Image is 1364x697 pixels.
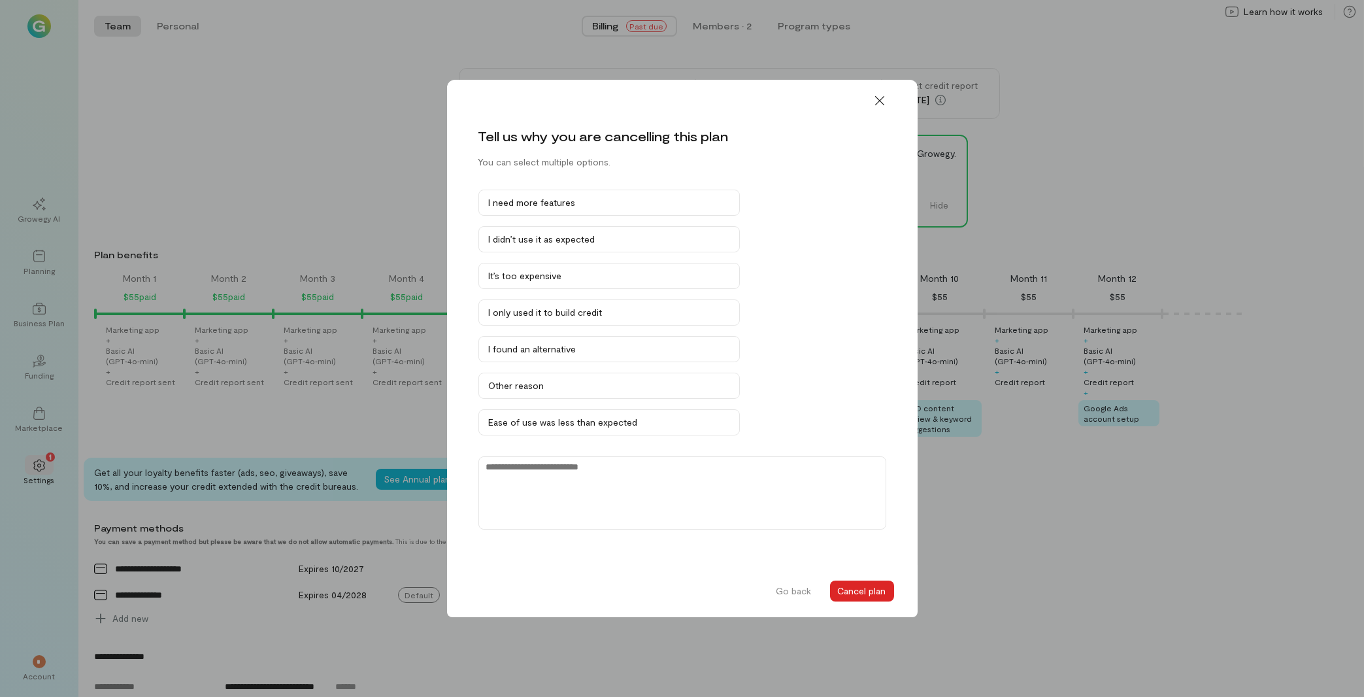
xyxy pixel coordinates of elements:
[489,306,729,319] div: I only used it to build credit
[478,336,740,362] button: I found an alternative
[478,190,740,216] button: I need more features
[478,127,729,145] div: Tell us why you are cancelling this plan
[489,343,729,356] div: I found an alternative
[489,196,729,209] div: I need more features
[489,416,729,429] div: Ease of use was less than expected
[489,379,729,392] div: Other reason
[489,269,729,282] div: It’s too expensive
[478,226,740,252] button: I didn’t use it as expected
[830,581,894,602] button: Cancel plan
[478,409,740,435] button: Ease of use was less than expected
[478,156,611,169] div: You can select multiple options.
[769,581,820,602] button: Go back
[489,233,729,246] div: I didn’t use it as expected
[478,299,740,326] button: I only used it to build credit
[478,263,740,289] button: It’s too expensive
[478,373,740,399] button: Other reason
